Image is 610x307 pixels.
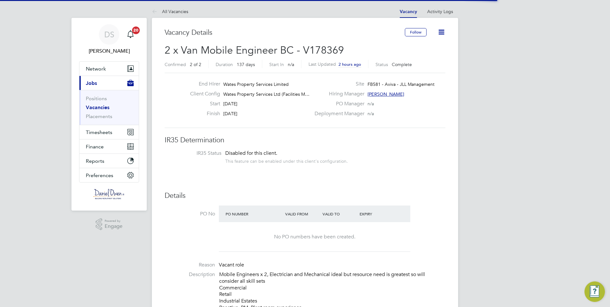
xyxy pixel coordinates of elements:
button: Engage Resource Center [584,281,605,302]
span: Powered by [105,218,123,224]
button: Jobs [79,76,139,90]
span: [DATE] [223,101,237,107]
button: Reports [79,154,139,168]
div: Expiry [358,208,395,220]
a: Go to home page [79,189,139,199]
label: Site [311,81,364,87]
span: [PERSON_NAME] [368,91,404,97]
span: FB581 - Aviva - JLL Management [368,81,435,87]
a: DS[PERSON_NAME] [79,24,139,55]
div: Valid From [284,208,321,220]
span: DS [104,30,114,39]
span: n/a [368,111,374,116]
a: 20 [124,24,137,45]
button: Finance [79,139,139,153]
a: All Vacancies [152,9,188,14]
button: Timesheets [79,125,139,139]
button: Follow [405,28,427,36]
a: Powered byEngage [96,218,123,230]
label: IR35 Status [171,150,221,157]
label: Start [185,101,220,107]
div: Jobs [79,90,139,125]
a: Placements [86,113,112,119]
span: n/a [368,101,374,107]
nav: Main navigation [71,18,147,211]
span: Wates Property Services Ltd (Facilities M… [223,91,309,97]
span: Timesheets [86,129,112,135]
div: No PO numbers have been created. [225,234,404,240]
a: Positions [86,95,107,101]
span: 137 days [237,62,255,67]
span: 2 hours ago [338,62,361,67]
span: Preferences [86,172,113,178]
label: Finish [185,110,220,117]
div: Valid To [321,208,358,220]
span: Complete [392,62,412,67]
a: Activity Logs [427,9,453,14]
label: PO No [165,211,215,217]
button: Network [79,62,139,76]
div: This feature can be enabled under this client's configuration. [225,157,348,164]
a: Vacancies [86,104,109,110]
span: Finance [86,144,104,150]
label: PO Manager [311,101,364,107]
span: 2 x Van Mobile Engineer BC - V178369 [165,44,344,56]
h3: Vacancy Details [165,28,405,37]
button: Preferences [79,168,139,182]
label: Client Config [185,91,220,97]
label: Reason [165,262,215,268]
label: End Hirer [185,81,220,87]
span: Disabled for this client. [225,150,277,156]
span: Wates Property Services Limited [223,81,289,87]
label: Hiring Manager [311,91,364,97]
span: Dan Skinner [79,47,139,55]
span: [DATE] [223,111,237,116]
label: Last Updated [309,61,336,67]
label: Status [376,62,388,67]
img: danielowen-logo-retina.png [93,189,125,199]
span: 20 [132,26,140,34]
div: PO Number [224,208,284,220]
span: 2 of 2 [190,62,201,67]
h3: Details [165,191,445,200]
span: Vacant role [219,262,244,268]
span: Reports [86,158,104,164]
span: Jobs [86,80,97,86]
h3: IR35 Determination [165,136,445,145]
label: Description [165,271,215,278]
span: Engage [105,224,123,229]
label: Duration [216,62,233,67]
label: Start In [269,62,284,67]
label: Confirmed [165,62,186,67]
span: Network [86,66,106,72]
a: Vacancy [400,9,417,14]
label: Deployment Manager [311,110,364,117]
span: n/a [288,62,294,67]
